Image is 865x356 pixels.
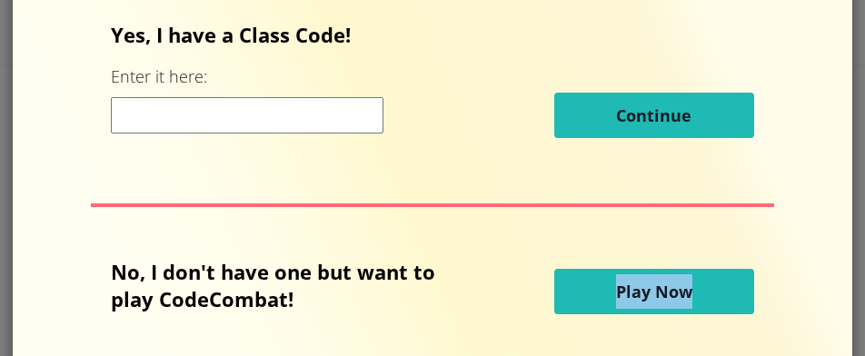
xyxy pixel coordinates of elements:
label: Enter it here: [111,65,207,88]
button: Continue [554,93,754,138]
p: Yes, I have a Class Code! [111,21,753,48]
p: No, I don't have one but want to play CodeCombat! [111,258,462,312]
span: Continue [616,104,691,126]
button: Play Now [554,269,754,314]
span: Play Now [616,281,692,302]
